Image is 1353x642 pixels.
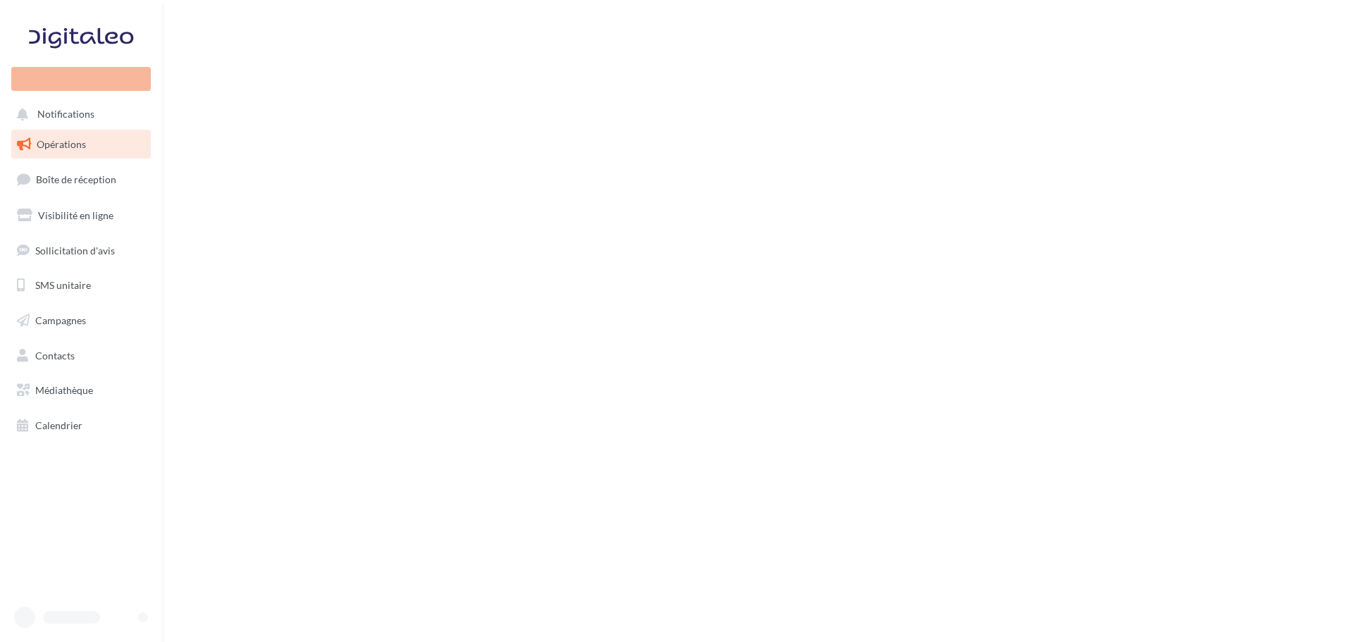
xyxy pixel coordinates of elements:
[36,173,116,185] span: Boîte de réception
[8,271,154,300] a: SMS unitaire
[37,138,86,150] span: Opérations
[37,109,94,121] span: Notifications
[8,236,154,266] a: Sollicitation d'avis
[8,164,154,195] a: Boîte de réception
[35,419,82,431] span: Calendrier
[35,244,115,256] span: Sollicitation d'avis
[8,201,154,230] a: Visibilité en ligne
[8,130,154,159] a: Opérations
[35,350,75,362] span: Contacts
[8,411,154,440] a: Calendrier
[11,67,151,91] div: Nouvelle campagne
[38,209,113,221] span: Visibilité en ligne
[8,341,154,371] a: Contacts
[35,384,93,396] span: Médiathèque
[35,279,91,291] span: SMS unitaire
[8,376,154,405] a: Médiathèque
[8,306,154,335] a: Campagnes
[35,314,86,326] span: Campagnes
